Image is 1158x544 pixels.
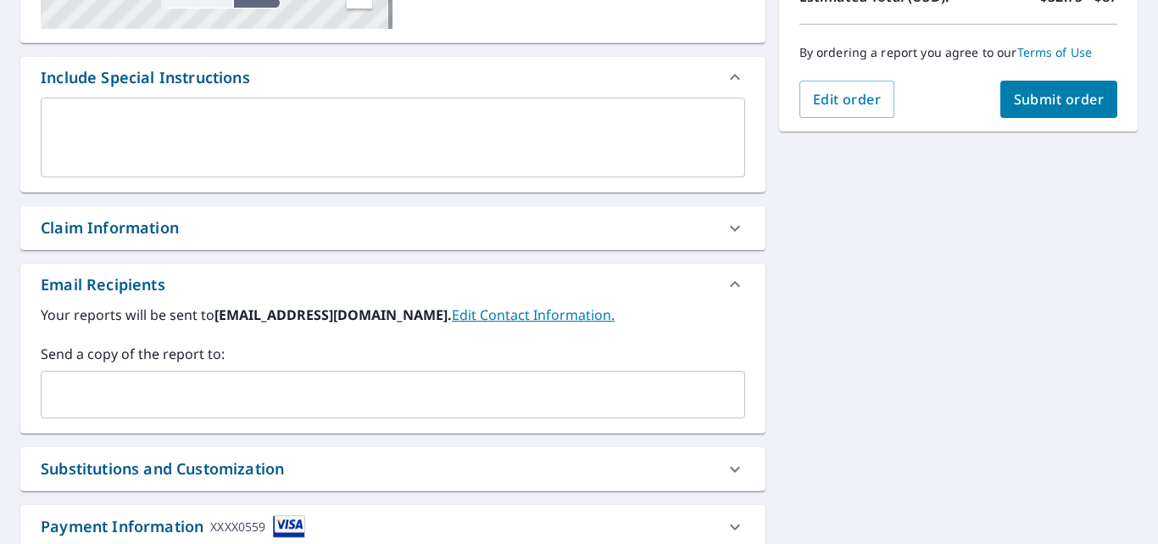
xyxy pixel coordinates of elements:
img: cardImage [273,515,305,538]
label: Your reports will be sent to [41,305,745,325]
span: Edit order [813,90,882,109]
div: Substitutions and Customization [41,457,284,480]
div: Substitutions and Customization [20,447,766,491]
div: Payment Information [41,515,305,538]
div: Email Recipients [41,273,165,296]
label: Send a copy of the report to: [41,344,745,364]
p: By ordering a report you agree to our [799,45,1117,60]
div: Claim Information [41,216,179,239]
a: Terms of Use [1017,44,1093,60]
b: [EMAIL_ADDRESS][DOMAIN_NAME]. [214,306,452,324]
div: Include Special Instructions [41,66,250,89]
div: Include Special Instructions [20,57,766,98]
div: XXXX0559 [210,515,265,538]
button: Submit order [1000,81,1118,118]
div: Email Recipients [20,264,766,305]
button: Edit order [799,81,895,118]
div: Claim Information [20,206,766,250]
a: EditContactInfo [452,306,615,324]
span: Submit order [1014,90,1105,109]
